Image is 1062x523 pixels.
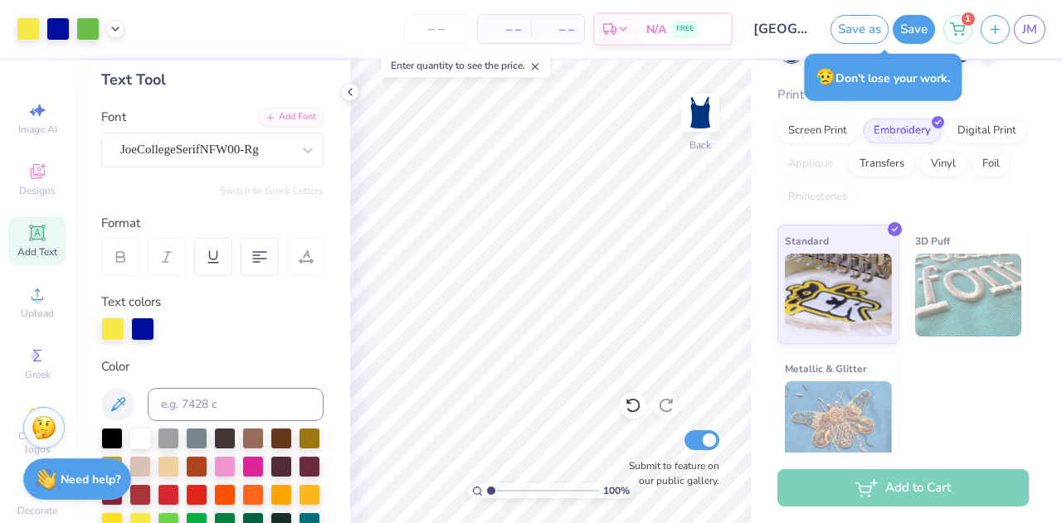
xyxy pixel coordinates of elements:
div: Transfers [849,152,915,177]
img: Standard [785,254,892,337]
strong: Need help? [61,472,120,487]
span: 😥 [816,66,835,88]
span: Designs [19,184,56,197]
span: 3D Puff [915,232,950,249]
div: Foil [972,152,1011,177]
span: – – [541,21,574,38]
div: Add Font [258,108,324,127]
div: Print Type [777,85,1029,104]
span: Greek [25,368,51,381]
div: Digital Print [947,119,1027,143]
span: Upload [21,307,54,320]
button: Save as [831,15,889,44]
span: JM [1022,20,1037,39]
span: Metallic & Glitter [785,360,867,377]
div: Don’t lose your work. [804,54,962,101]
span: 1 [962,12,975,26]
div: Enter quantity to see the price. [382,54,550,77]
img: 3D Puff [915,254,1022,337]
label: Font [101,108,126,127]
button: Switch to Greek Letters [220,184,324,197]
div: Format [101,214,325,233]
span: – – [488,21,521,38]
span: Image AI [18,123,57,136]
div: Color [101,357,324,376]
button: Save [893,15,935,44]
label: Submit to feature on our public gallery. [620,458,719,488]
span: Standard [785,232,829,249]
div: Applique [777,152,844,177]
img: Metallic & Glitter [785,381,892,464]
a: JM [1014,15,1045,44]
span: Decorate [17,504,57,517]
div: Rhinestones [777,185,858,210]
input: – – [404,14,469,44]
label: Text colors [101,293,161,312]
div: Text Tool [101,69,324,91]
div: Back [689,138,711,153]
div: Embroidery [863,119,942,143]
img: Back [684,96,717,129]
input: Untitled Design [741,12,822,46]
span: FREE [676,23,694,35]
span: Clipart & logos [8,429,66,456]
div: Screen Print [777,119,858,143]
span: 100 % [603,483,630,498]
input: e.g. 7428 c [148,388,324,421]
span: N/A [646,21,666,38]
span: Add Text [17,245,57,259]
div: Vinyl [920,152,967,177]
